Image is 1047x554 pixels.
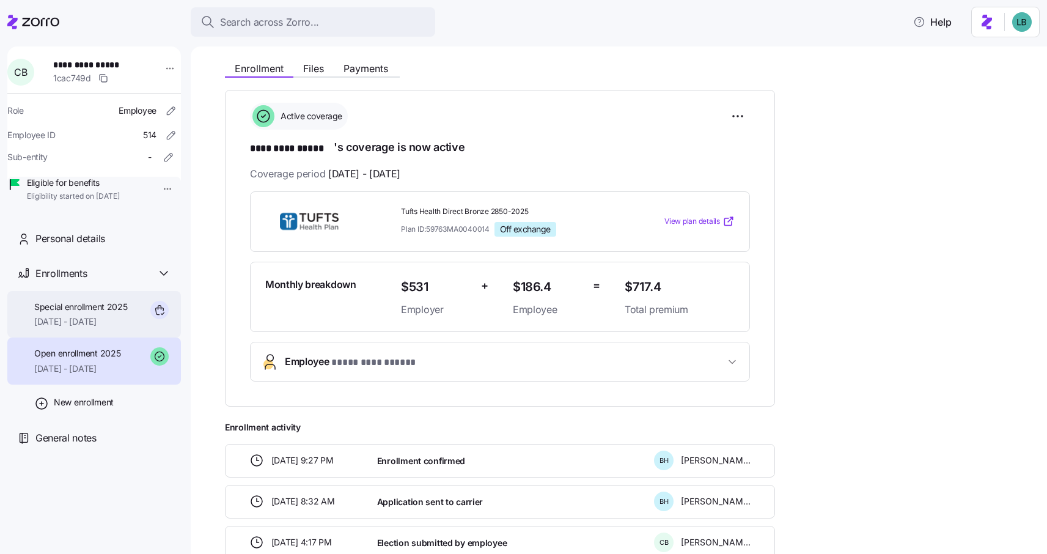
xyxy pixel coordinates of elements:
span: B H [659,498,669,505]
span: Tufts Health Direct Bronze 2850-2025 [401,207,615,217]
span: Plan ID: 59763MA0040014 [401,224,490,234]
span: Help [913,15,952,29]
span: Payments [343,64,388,73]
span: $186.4 [513,277,583,297]
span: $717.4 [625,277,735,297]
img: THP Direct [265,207,353,235]
span: + [481,277,488,295]
span: [DATE] 9:27 PM [271,454,334,467]
span: Employee [285,354,421,371]
span: Employee [513,302,583,317]
img: 55738f7c4ee29e912ff6c7eae6e0401b [1012,12,1032,32]
span: 514 [143,129,156,141]
span: [DATE] 8:32 AM [271,495,335,508]
span: 1cac749d [53,72,91,84]
span: View plan details [664,216,720,227]
span: Eligible for benefits [27,177,120,189]
span: Enrollment [235,64,284,73]
span: Employee ID [7,129,56,141]
span: Eligibility started on [DATE] [27,191,120,202]
span: Application sent to carrier [377,496,483,508]
span: Employee [119,105,156,117]
span: Active coverage [277,110,342,122]
span: C B [14,67,27,77]
button: Search across Zorro... [191,7,435,37]
span: Special enrollment 2025 [34,301,128,313]
span: Enrollment confirmed [377,455,465,467]
h1: 's coverage is now active [250,139,750,157]
span: Enrollment activity [225,421,775,434]
span: Monthly breakdown [265,277,356,292]
span: Off exchange [500,224,551,235]
span: Personal details [35,231,105,246]
span: Open enrollment 2025 [34,347,120,360]
span: [PERSON_NAME] [681,454,751,467]
span: Role [7,105,24,117]
span: B H [659,457,669,464]
span: Total premium [625,302,735,317]
span: [DATE] 4:17 PM [271,536,332,548]
span: [PERSON_NAME] [681,495,751,508]
span: General notes [35,430,97,446]
span: Enrollments [35,266,87,281]
button: Help [903,10,961,34]
span: $531 [401,277,471,297]
span: [DATE] - [DATE] [34,363,120,375]
span: New enrollment [54,396,114,408]
a: View plan details [664,215,735,227]
span: Sub-entity [7,151,48,163]
span: [DATE] - [DATE] [328,166,400,182]
span: C B [659,539,669,546]
span: [DATE] - [DATE] [34,316,128,328]
span: Coverage period [250,166,400,182]
span: Election submitted by employee [377,537,507,549]
span: Employer [401,302,471,317]
span: Files [303,64,324,73]
span: Search across Zorro... [220,15,319,30]
span: = [593,277,600,295]
span: - [148,151,152,163]
span: [PERSON_NAME] [681,536,751,548]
